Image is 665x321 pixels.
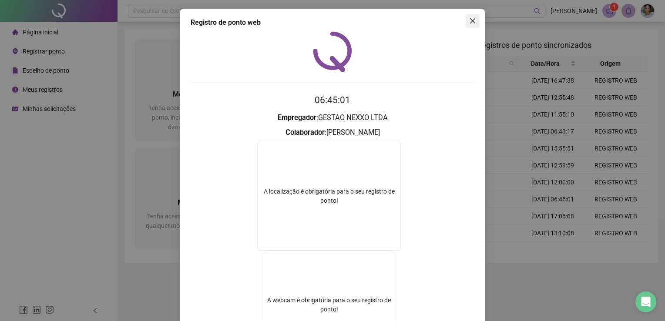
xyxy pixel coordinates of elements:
[469,17,476,24] span: close
[635,291,656,312] div: Open Intercom Messenger
[258,187,400,205] div: A localização é obrigatória para o seu registro de ponto!
[278,114,316,122] strong: Empregador
[313,31,352,72] img: QRPoint
[315,95,350,105] time: 06:45:01
[285,128,325,137] strong: Colaborador
[191,17,474,28] div: Registro de ponto web
[191,127,474,138] h3: : [PERSON_NAME]
[466,14,480,28] button: Close
[191,112,474,124] h3: : GESTAO NEXXO LTDA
